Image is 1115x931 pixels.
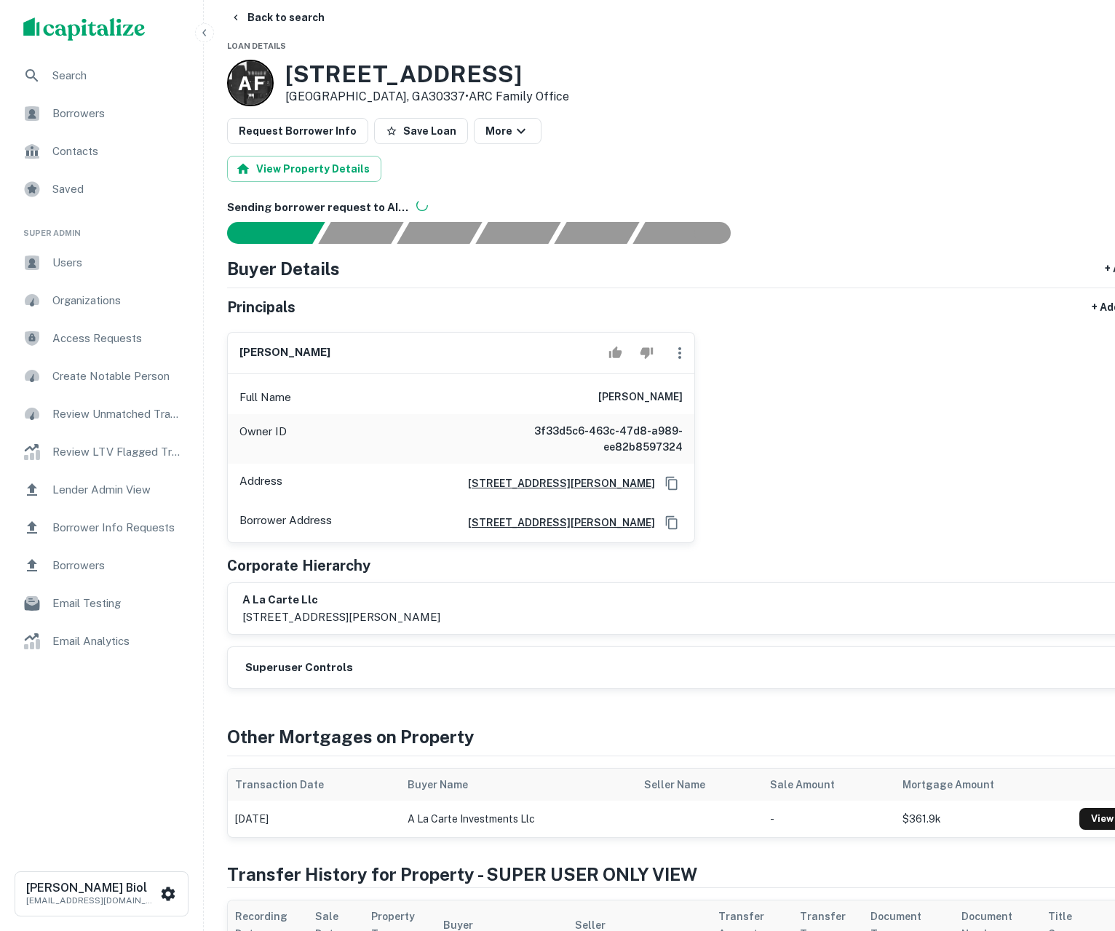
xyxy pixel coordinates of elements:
span: Borrowers [52,105,183,122]
a: Contacts [12,134,191,169]
span: Saved [52,181,183,198]
span: Organizations [52,292,183,309]
a: [STREET_ADDRESS][PERSON_NAME] [456,475,655,491]
span: Search [52,67,183,84]
span: Borrowers [52,557,183,574]
div: Documents found, AI parsing details... [397,222,482,244]
h6: Superuser Controls [245,659,353,676]
a: Review LTV Flagged Transactions [12,435,191,470]
a: Saved [12,172,191,207]
button: Reject [634,338,659,368]
th: Mortgage Amount [895,769,1072,801]
a: Create Notable Person [12,359,191,394]
p: [EMAIL_ADDRESS][DOMAIN_NAME] [26,894,157,907]
a: Users [12,245,191,280]
span: Contacts [52,143,183,160]
a: Borrowers [12,96,191,131]
p: Borrower Address [239,512,332,534]
p: [GEOGRAPHIC_DATA], GA30337 • [285,88,569,106]
a: Organizations [12,283,191,318]
button: [PERSON_NAME] Biol[EMAIL_ADDRESS][DOMAIN_NAME] [15,871,189,916]
div: Principals found, still searching for contact information. This may take time... [554,222,639,244]
button: Request Borrower Info [227,118,368,144]
a: Borrowers [12,548,191,583]
h3: [STREET_ADDRESS] [285,60,569,88]
th: Buyer Name [400,769,637,801]
th: Transaction Date [228,769,400,801]
h6: [PERSON_NAME] [598,389,683,406]
h5: Principals [227,296,295,318]
a: Access Requests [12,321,191,356]
td: $361.9k [895,801,1072,837]
a: Email Analytics [12,624,191,659]
p: Address [239,472,282,494]
div: Sending borrower request to AI... [210,222,319,244]
span: Access Requests [52,330,183,347]
button: Save Loan [374,118,468,144]
p: Owner ID [239,423,287,455]
p: [STREET_ADDRESS][PERSON_NAME] [242,609,440,626]
button: Copy Address [661,512,683,534]
a: Email Testing [12,586,191,621]
span: Email Testing [52,595,183,612]
td: a la carte investments llc [400,801,637,837]
h6: 3f33d5c6-463c-47d8-a989-ee82b8597324 [508,423,683,455]
h5: Corporate Hierarchy [227,555,370,577]
button: More [474,118,541,144]
span: Borrower Info Requests [52,519,183,536]
span: Email Analytics [52,633,183,650]
a: Lender Admin View [12,472,191,507]
th: Seller Name [637,769,763,801]
span: Users [52,254,183,272]
button: Back to search [224,4,330,31]
td: [DATE] [228,801,400,837]
p: A F [238,69,263,98]
span: Review Unmatched Transactions [52,405,183,423]
div: Your request is received and processing... [318,222,403,244]
h6: [PERSON_NAME] Biol [26,882,157,894]
li: Super Admin [12,210,191,245]
button: View Property Details [227,156,381,182]
div: AI fulfillment process complete. [633,222,748,244]
a: ARC Family Office [469,90,569,103]
a: [STREET_ADDRESS][PERSON_NAME] [456,515,655,531]
span: Create Notable Person [52,368,183,385]
h4: Buyer Details [227,255,340,282]
div: Principals found, AI now looking for contact information... [475,222,560,244]
h6: [PERSON_NAME] [239,344,330,361]
h6: a la carte llc [242,592,440,609]
button: Copy Address [661,472,683,494]
span: Loan Details [227,41,286,50]
button: Accept [603,338,628,368]
span: Lender Admin View [52,481,183,499]
a: Review Unmatched Transactions [12,397,191,432]
img: capitalize-logo.png [23,17,146,41]
p: Full Name [239,389,291,406]
a: Search [12,58,191,93]
iframe: Chat Widget [1042,815,1115,884]
span: Review LTV Flagged Transactions [52,443,183,461]
a: Borrower Info Requests [12,510,191,545]
th: Sale Amount [763,769,895,801]
td: - [763,801,895,837]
